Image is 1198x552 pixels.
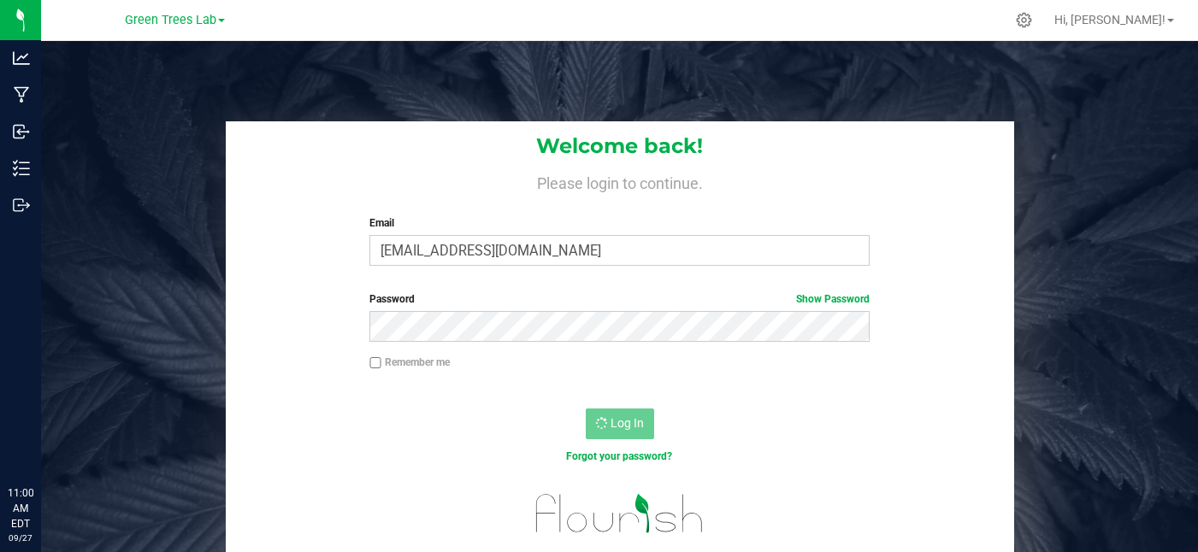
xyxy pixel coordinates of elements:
[13,86,30,103] inline-svg: Manufacturing
[369,293,415,305] span: Password
[226,171,1014,191] h4: Please login to continue.
[521,482,718,545] img: flourish_logo.svg
[611,416,644,430] span: Log In
[1054,13,1166,26] span: Hi, [PERSON_NAME]!
[8,485,33,531] p: 11:00 AM EDT
[369,357,381,369] input: Remember me
[586,408,654,439] button: Log In
[796,293,870,305] a: Show Password
[125,13,216,27] span: Green Trees Lab
[13,160,30,177] inline-svg: Inventory
[13,197,30,214] inline-svg: Outbound
[1013,12,1035,28] div: Manage settings
[8,531,33,544] p: 09/27
[369,215,870,231] label: Email
[566,450,672,462] a: Forgot your password?
[13,50,30,67] inline-svg: Analytics
[13,123,30,140] inline-svg: Inbound
[226,135,1014,157] h1: Welcome back!
[369,355,450,370] label: Remember me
